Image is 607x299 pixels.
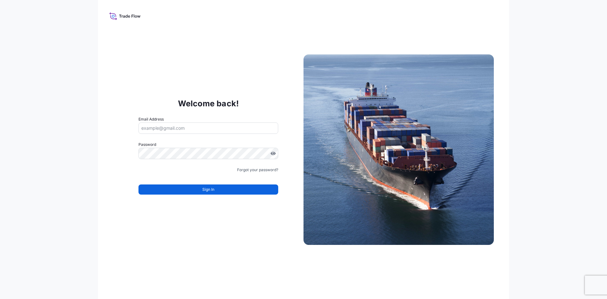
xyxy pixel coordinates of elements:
button: Show password [271,151,276,156]
p: Welcome back! [178,98,239,109]
input: example@gmail.com [138,122,278,134]
button: Sign In [138,184,278,195]
a: Forgot your password? [237,167,278,173]
label: Password [138,141,278,148]
label: Email Address [138,116,164,122]
img: Ship illustration [303,54,494,245]
span: Sign In [202,186,214,193]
